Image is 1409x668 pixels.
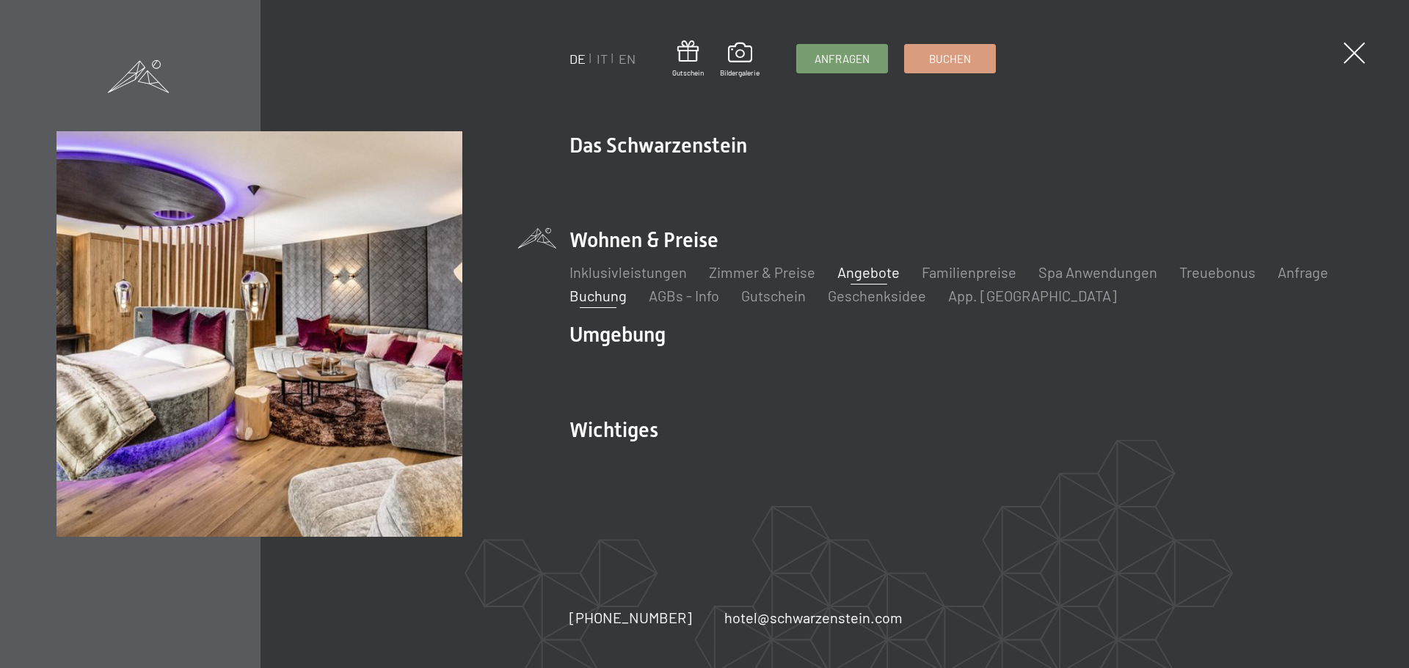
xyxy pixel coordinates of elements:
a: Zimmer & Preise [709,263,815,281]
a: IT [597,51,608,67]
a: Buchen [905,45,995,73]
a: Spa Anwendungen [1038,263,1157,281]
a: Familienpreise [922,263,1016,281]
a: Anfrage [1278,263,1328,281]
span: Anfragen [815,51,870,67]
span: Buchen [929,51,971,67]
a: Anfragen [797,45,887,73]
a: Buchung [569,287,627,304]
a: Treuebonus [1179,263,1256,281]
span: Gutschein [672,67,704,78]
a: Gutschein [741,287,806,304]
span: Bildergalerie [720,67,760,78]
span: [PHONE_NUMBER] [569,609,692,626]
a: DE [569,51,586,67]
a: Inklusivleistungen [569,263,687,281]
a: App. [GEOGRAPHIC_DATA] [948,287,1117,304]
a: Geschenksidee [828,287,926,304]
a: Angebote [837,263,900,281]
a: EN [619,51,636,67]
a: Gutschein [672,40,704,78]
a: hotel@schwarzenstein.com [724,607,903,628]
a: Bildergalerie [720,43,760,78]
a: AGBs - Info [649,287,719,304]
a: [PHONE_NUMBER] [569,607,692,628]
